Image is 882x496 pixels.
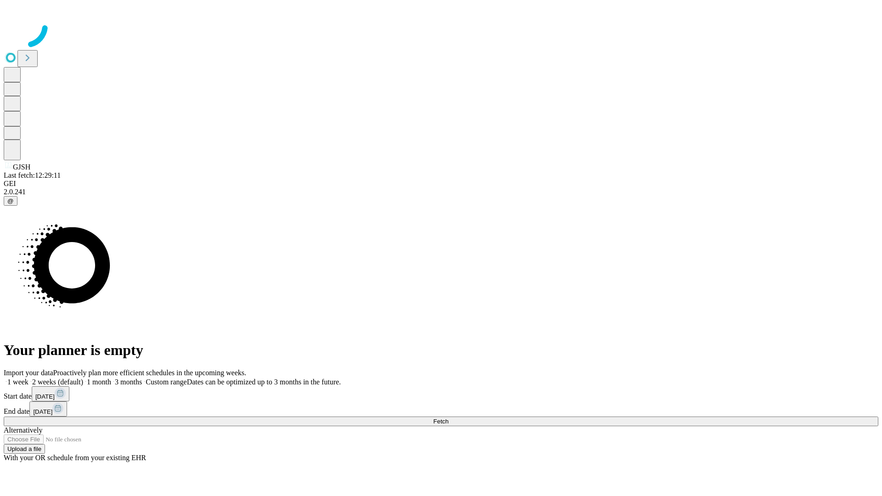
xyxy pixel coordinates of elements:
[32,386,69,401] button: [DATE]
[35,393,55,400] span: [DATE]
[4,180,878,188] div: GEI
[4,342,878,359] h1: Your planner is empty
[4,426,42,434] span: Alternatively
[87,378,111,386] span: 1 month
[4,444,45,454] button: Upload a file
[29,401,67,417] button: [DATE]
[4,188,878,196] div: 2.0.241
[4,454,146,462] span: With your OR schedule from your existing EHR
[7,378,28,386] span: 1 week
[115,378,142,386] span: 3 months
[4,369,53,377] span: Import your data
[33,408,52,415] span: [DATE]
[4,386,878,401] div: Start date
[53,369,246,377] span: Proactively plan more efficient schedules in the upcoming weeks.
[187,378,341,386] span: Dates can be optimized up to 3 months in the future.
[146,378,187,386] span: Custom range
[433,418,448,425] span: Fetch
[32,378,83,386] span: 2 weeks (default)
[4,401,878,417] div: End date
[4,171,61,179] span: Last fetch: 12:29:11
[4,417,878,426] button: Fetch
[13,163,30,171] span: GJSH
[7,197,14,204] span: @
[4,196,17,206] button: @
